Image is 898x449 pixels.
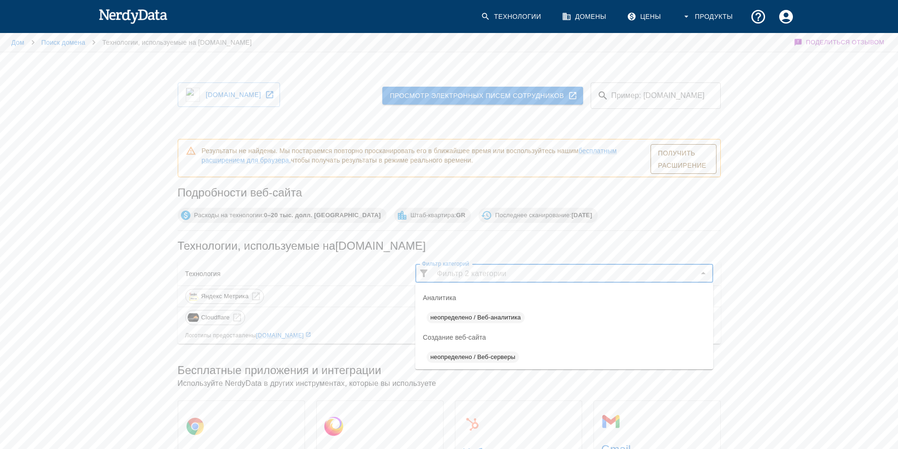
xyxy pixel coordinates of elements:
[475,3,549,31] a: Технологии
[11,39,25,46] a: Дом
[422,261,469,267] font: Фильтр категорий
[658,149,707,169] font: Получить расширение
[676,3,741,31] button: Продукты
[185,289,264,304] a: Яндекс Метрика
[430,353,515,360] font: неопределено / Веб-серверы
[390,92,564,99] font: Просмотр электронных писем сотрудников
[556,3,614,31] a: Домены
[102,39,252,46] font: Технологии, используемые на [DOMAIN_NAME]
[601,412,620,431] img: Gmail
[463,414,482,434] img: Хабспот
[792,33,887,52] button: Поделиться отзывом
[335,239,426,252] font: [DOMAIN_NAME]
[433,267,695,280] input: Фильтр 2 категории
[495,212,571,219] font: Последнее сканирование:
[423,334,486,341] font: Создание веб-сайта
[185,310,246,325] a: Cloudflare
[201,314,230,321] font: Cloudflare
[621,3,668,31] a: Цены
[185,332,256,339] font: Логотипы предоставлены
[423,294,456,302] font: Аналитика
[772,3,800,31] button: Настройки учетной записи
[382,87,583,105] a: Просмотр электронных писем сотрудников
[99,7,168,25] img: NerdyData.com
[202,147,579,155] font: Результаты не найдены. Мы постараемся повторно просканировать его в ближайшее время или воспользу...
[264,212,381,219] font: 0–20 тыс. долл. [GEOGRAPHIC_DATA]
[411,212,456,219] font: Штаб-квартира:
[178,82,280,107] a: значок sushicasino.gr[DOMAIN_NAME]
[651,144,717,174] a: Получить расширение
[186,417,205,436] img: Хром
[324,417,343,436] img: Firefox
[185,270,221,278] font: Технология
[571,212,592,219] font: [DATE]
[430,314,521,321] font: неопределено / Веб-аналитика
[456,212,466,219] font: GR
[186,88,200,102] img: значок sushicasino.gr
[806,39,884,46] font: Поделиться отзывом
[178,239,336,252] font: Технологии, используемые на
[206,91,261,98] font: [DOMAIN_NAME]
[178,364,381,376] font: Бесплатные приложения и интеграции
[178,186,302,199] font: Подробности веб-сайта
[11,33,252,52] nav: хлебные крошки
[494,13,541,20] font: Технологии
[640,13,661,20] font: Цены
[41,39,85,46] a: Поиск домена
[695,13,733,20] font: Продукты
[575,13,606,20] font: Домены
[256,332,304,339] a: [DOMAIN_NAME]
[697,267,710,280] button: Close
[744,3,772,31] button: Поддержка и документация
[178,379,437,387] font: Используйте NerdyData в других инструментах, которые вы используете
[201,293,249,300] font: Яндекс Метрика
[291,156,473,164] font: чтобы получать результаты в режиме реального времени.
[194,212,264,219] font: Расходы на технологии:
